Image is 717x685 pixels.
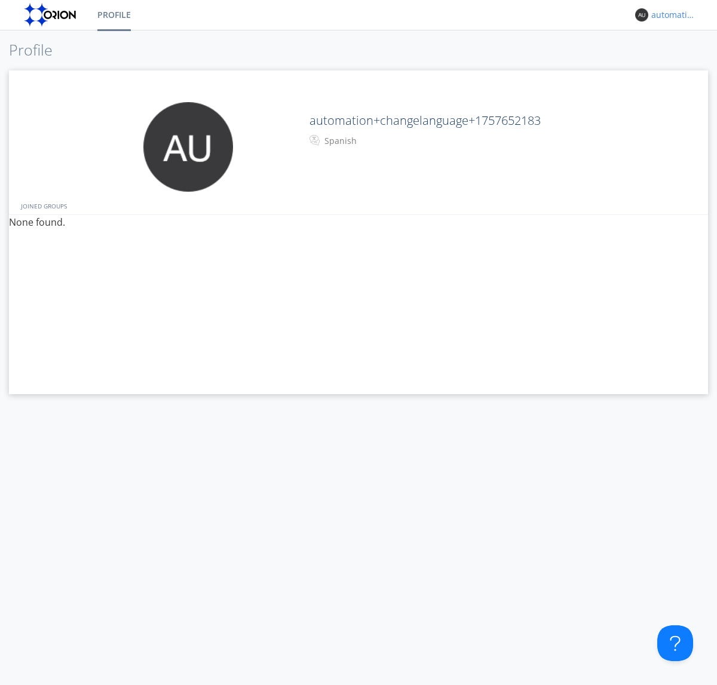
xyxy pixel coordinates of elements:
div: automation+changelanguage+1757652183 [651,9,696,21]
h2: automation+changelanguage+1757652183 [310,114,641,127]
img: orion-labs-logo.svg [24,3,79,27]
h1: Profile [9,42,708,59]
img: 373638.png [635,8,648,21]
img: 373638.png [143,102,233,192]
iframe: Toggle Customer Support [657,625,693,661]
img: In groups with Translation enabled, your messages will be automatically translated to and from th... [310,133,321,148]
p: None found. [9,215,708,231]
div: Spanish [324,135,424,147]
div: JOINED GROUPS [18,197,705,214]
